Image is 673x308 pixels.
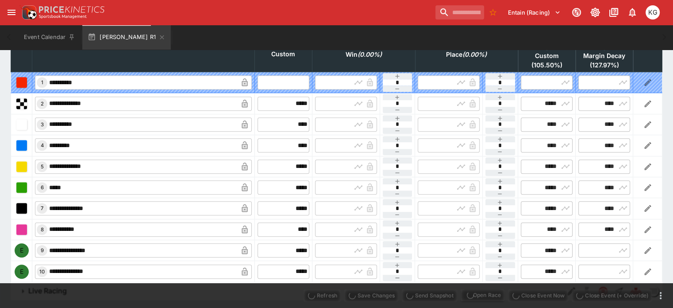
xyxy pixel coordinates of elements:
a: 5ba179bf-1528-4e69-b4c7-927f53e9a2c9 [627,282,645,300]
button: Documentation [606,4,622,20]
span: ( 127.97 %) [578,61,630,69]
span: 7 [39,205,45,211]
button: Live Racing [11,282,563,300]
span: ( 105.50 %) [521,61,573,69]
div: excl. Emergencies (127.97%) [578,39,630,69]
button: Toggle light/dark mode [587,4,603,20]
div: E [15,265,29,279]
div: split button [461,289,504,301]
div: E [15,243,29,257]
img: PriceKinetics [39,6,104,13]
span: 9 [39,247,46,253]
div: excl. Emergencies (100.25%) [521,39,573,69]
button: No Bookmarks [486,5,500,19]
span: 3 [39,121,46,128]
span: 10 [38,269,46,275]
button: Kevin Gutschlag [643,3,662,22]
span: 6 [39,184,46,191]
div: Kevin Gutschlag [646,5,660,19]
em: ( 0.00 %) [358,49,382,60]
span: 5 [39,164,46,170]
button: Notifications [624,4,640,20]
span: excl. Emergencies (0.00%) [436,49,496,60]
span: Margin Decay [578,52,630,60]
span: Custom [521,52,573,60]
button: [PERSON_NAME] R1 [82,25,171,50]
span: 4 [39,142,46,148]
span: 8 [39,226,46,233]
button: more [655,290,666,301]
th: Custom [254,36,312,72]
button: Select Tenant [503,5,566,19]
button: Event Calendar [19,25,81,50]
img: PriceKinetics Logo [19,4,37,21]
button: Connected to PK [569,4,585,20]
input: search [435,5,484,19]
button: open drawer [4,4,19,20]
em: ( 0.00 %) [462,49,487,60]
span: 1 [39,79,45,86]
span: 2 [39,101,46,107]
img: Sportsbook Management [39,15,87,19]
span: excl. Emergencies (0.00%) [336,49,392,60]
